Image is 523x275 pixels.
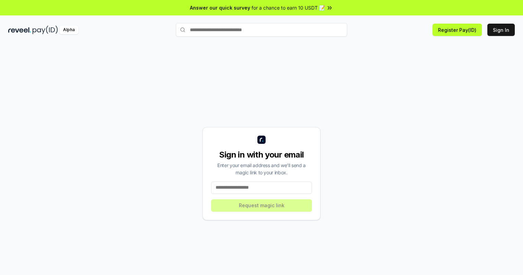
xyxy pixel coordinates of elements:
div: Enter your email address and we’ll send a magic link to your inbox. [211,162,312,176]
button: Sign In [487,24,515,36]
img: pay_id [33,26,58,34]
span: Answer our quick survey [190,4,250,11]
button: Register Pay(ID) [433,24,482,36]
img: reveel_dark [8,26,31,34]
div: Sign in with your email [211,149,312,160]
span: for a chance to earn 10 USDT 📝 [252,4,325,11]
div: Alpha [59,26,78,34]
img: logo_small [257,136,266,144]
